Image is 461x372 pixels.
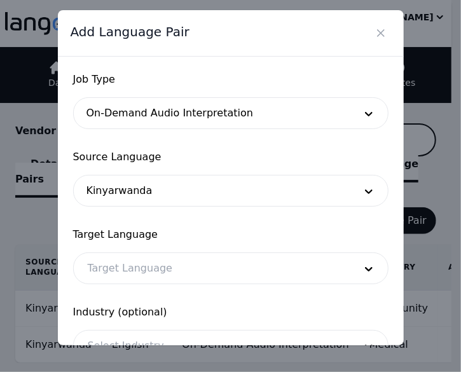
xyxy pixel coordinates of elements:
[73,227,389,242] span: Target Language
[371,23,391,43] button: Close
[73,305,389,320] span: Industry (optional)
[71,23,189,41] span: Add Language Pair
[73,72,389,87] span: Job Type
[73,149,389,165] span: Source Language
